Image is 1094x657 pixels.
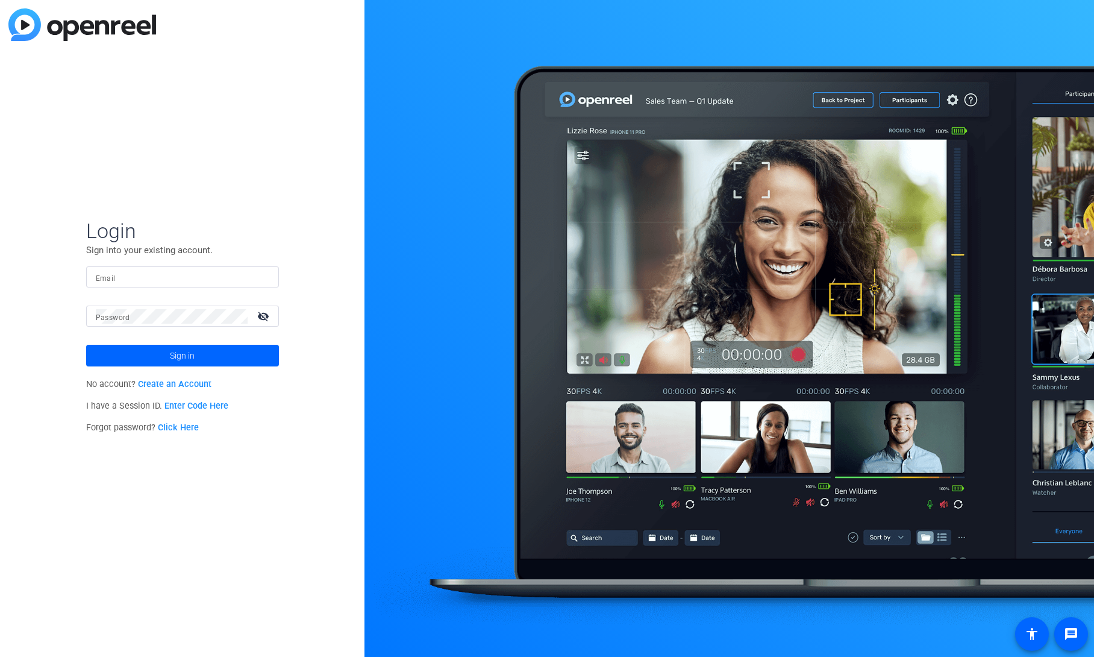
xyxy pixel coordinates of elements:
[86,218,279,244] span: Login
[86,379,212,389] span: No account?
[86,244,279,257] p: Sign into your existing account.
[96,270,269,284] input: Enter Email Address
[86,345,279,366] button: Sign in
[164,401,228,411] a: Enter Code Here
[170,341,195,371] span: Sign in
[1025,627,1039,641] mat-icon: accessibility
[86,423,199,433] span: Forgot password?
[250,307,279,325] mat-icon: visibility_off
[86,401,229,411] span: I have a Session ID.
[96,274,116,283] mat-label: Email
[96,313,130,322] mat-label: Password
[158,423,199,433] a: Click Here
[1064,627,1078,641] mat-icon: message
[8,8,156,41] img: blue-gradient.svg
[138,379,211,389] a: Create an Account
